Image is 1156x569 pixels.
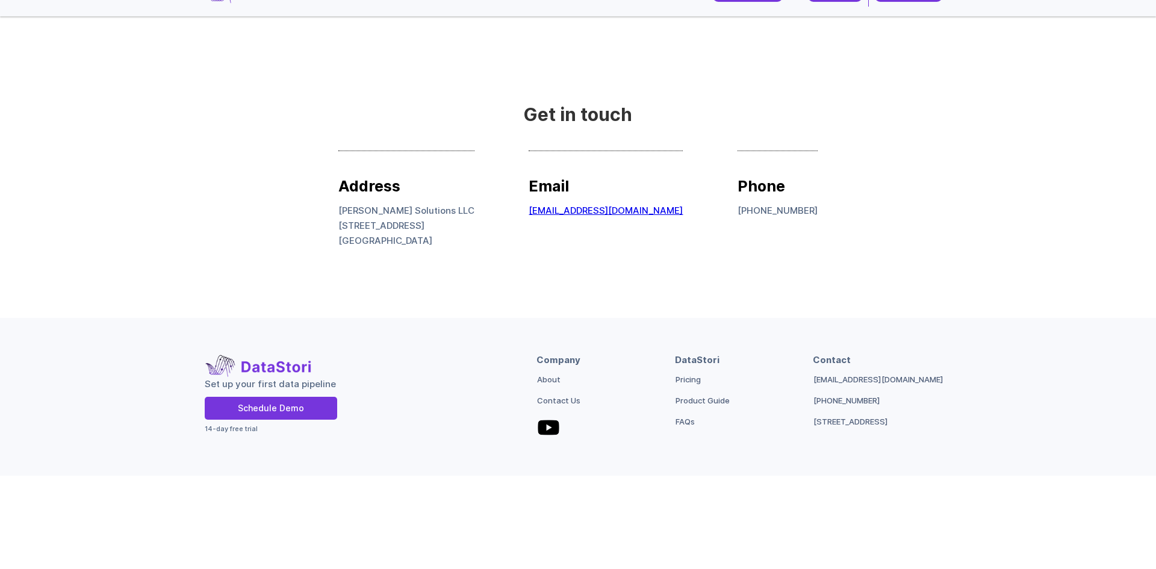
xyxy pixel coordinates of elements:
a: [EMAIL_ADDRESS][DOMAIN_NAME] [813,373,943,385]
a: [STREET_ADDRESS] [813,415,888,428]
a: Contact Us [537,394,580,406]
sub: 14-day free trial [205,424,258,433]
h2: Email [529,175,683,197]
a: [EMAIL_ADDRESS][DOMAIN_NAME] [529,205,683,216]
a: FAQs [676,415,695,428]
strong: Get in touch [523,108,632,120]
p: [PERSON_NAME] Solutions LLC [STREET_ADDRESS] [GEOGRAPHIC_DATA] [338,203,474,248]
p: [PHONE_NUMBER] [738,203,818,218]
div: DataStori [675,354,813,373]
div: Company [536,354,675,373]
h2: Phone [738,175,818,197]
strong: Set up your first data pipeline [205,378,512,390]
a: Schedule Demo [205,397,337,420]
strong: Address [338,177,400,195]
img: logo [205,354,313,378]
a: About [537,373,561,385]
a: Product Guide [676,394,730,406]
a: [PHONE_NUMBER] [813,394,880,406]
p: ‍ [529,203,683,233]
div: Contact [813,354,951,373]
a: Pricing [676,373,701,385]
